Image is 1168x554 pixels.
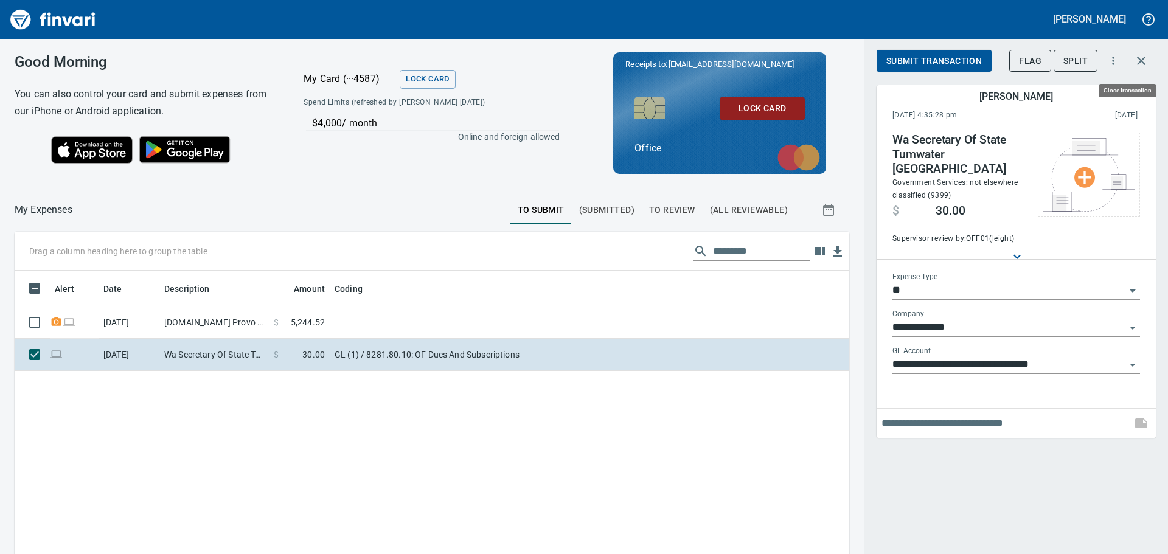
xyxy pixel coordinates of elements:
span: [DATE] 4:35:28 pm [892,109,1036,122]
span: Split [1063,54,1088,69]
span: Supervisor review by: OFF01 (leight) [892,233,1026,245]
p: Online and foreign allowed [294,131,560,143]
img: Download on the App Store [51,136,133,164]
span: $ [892,204,899,218]
p: My Card (···4587) [304,72,395,86]
button: Open [1124,356,1141,373]
p: Receipts to: [625,58,814,71]
button: More [1100,47,1127,74]
span: Description [164,282,226,296]
h5: [PERSON_NAME] [1053,13,1126,26]
span: 5,244.52 [291,316,325,328]
p: Office [634,141,805,156]
span: Alert [55,282,90,296]
p: My Expenses [15,203,72,217]
img: mastercard.svg [771,138,826,177]
span: This records your note into the expense [1127,409,1156,438]
span: Online transaction [63,318,75,326]
span: Submit Transaction [886,54,982,69]
h3: Good Morning [15,54,273,71]
span: This charge was settled by the merchant and appears on the 2025/08/23 statement. [1036,109,1138,122]
span: $ [274,348,279,361]
p: Drag a column heading here to group the table [29,245,207,257]
label: GL Account [892,347,931,355]
h5: [PERSON_NAME] [979,90,1052,103]
p: $4,000 / month [312,116,558,131]
button: Lock Card [720,97,805,120]
span: Alert [55,282,74,296]
span: Date [103,282,122,296]
span: Spend Limits (refreshed by [PERSON_NAME] [DATE]) [304,97,521,109]
span: Description [164,282,210,296]
button: Download Table [829,243,847,261]
h4: Wa Secretary Of State Tumwater [GEOGRAPHIC_DATA] [892,133,1026,176]
span: 30.00 [302,348,325,361]
h6: You can also control your card and submit expenses from our iPhone or Android application. [15,86,273,120]
button: Lock Card [400,70,455,89]
img: Finvari [7,5,99,34]
label: Expense Type [892,273,937,280]
span: To Review [649,203,695,218]
span: [EMAIL_ADDRESS][DOMAIN_NAME] [667,58,795,70]
span: To Submit [518,203,565,218]
span: Receipt Required [50,318,63,326]
span: Lock Card [406,72,449,86]
img: Get it on Google Play [133,130,237,170]
label: Company [892,310,924,317]
span: Lock Card [729,101,795,116]
img: Select file [1043,138,1135,212]
span: Flag [1019,54,1041,69]
button: Flag [1009,50,1051,72]
span: Amount [294,282,325,296]
span: 30.00 [936,204,965,218]
button: Open [1124,319,1141,336]
span: (All Reviewable) [710,203,788,218]
nav: breadcrumb [15,203,72,217]
span: Date [103,282,138,296]
td: GL (1) / 8281.80.10: OF Dues And Subscriptions [330,339,634,371]
span: Amount [278,282,325,296]
button: Split [1054,50,1097,72]
span: Government Services: not elsewhere classified (9399) [892,178,1018,199]
span: Coding [335,282,363,296]
td: [DOMAIN_NAME] Provo UT [159,306,269,339]
button: Submit Transaction [877,50,992,72]
td: Wa Secretary Of State Tumwater [GEOGRAPHIC_DATA] [159,339,269,371]
td: [DATE] [99,306,159,339]
button: Choose columns to display [810,242,829,260]
td: [DATE] [99,339,159,371]
button: Open [1124,282,1141,299]
button: [PERSON_NAME] [1050,10,1129,29]
span: $ [274,316,279,328]
span: Online transaction [50,350,63,358]
span: Coding [335,282,378,296]
span: (Submitted) [579,203,634,218]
